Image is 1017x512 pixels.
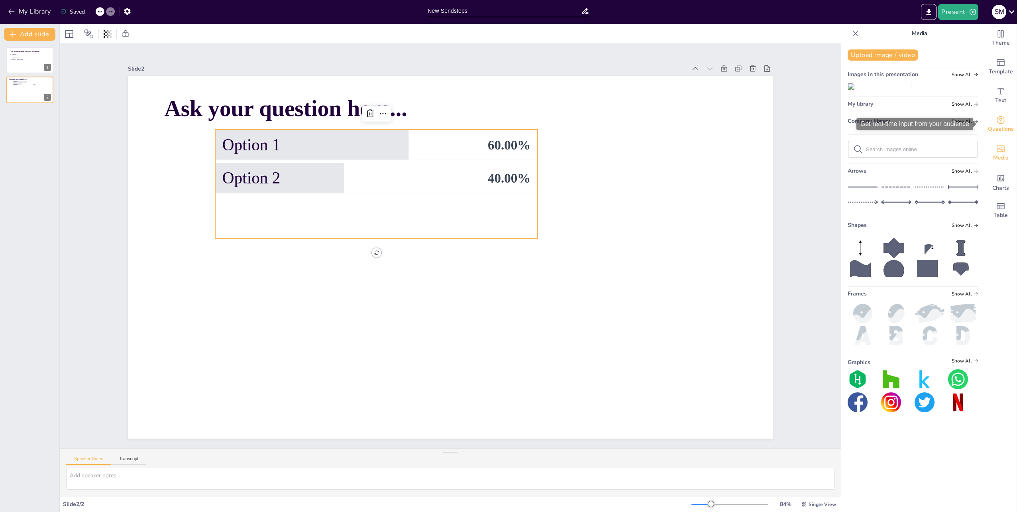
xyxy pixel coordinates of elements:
button: Present [938,4,978,20]
span: Ask your question here... [165,96,407,121]
span: Table [993,211,1008,220]
img: d.png [948,326,978,345]
div: Saved [60,8,85,16]
button: s M [992,4,1006,20]
span: Charts [992,184,1009,193]
button: Transcript [111,456,147,465]
button: My Library [6,5,54,18]
img: graphic [915,369,935,389]
div: 2 [44,94,51,101]
span: Show all [952,101,978,107]
div: 84 % [776,500,795,508]
span: trdl roosendaal [12,54,33,55]
img: graphic [881,392,901,412]
span: Single View [809,501,836,508]
span: safety controller essen [12,57,33,58]
span: Position [84,29,94,39]
div: Add a table [985,196,1017,225]
span: Wie is er in de lead voor deze calamiteit? [11,50,40,52]
span: Company library [848,117,890,125]
button: Export to PowerPoint [921,4,937,20]
div: Add ready made slides [985,53,1017,81]
div: 2 [6,77,53,103]
div: 1 [6,47,53,73]
div: Add text boxes [985,81,1017,110]
span: Text [995,96,1006,105]
span: Option 1 [222,135,481,154]
img: a.png [848,326,878,345]
span: 40.00 % [488,171,530,186]
img: oval.png [881,304,911,323]
div: Get real-time input from your audience [856,118,973,130]
span: Media [993,154,1009,162]
span: Images in this presentation [848,71,918,78]
button: Speaker Notes [66,456,111,465]
img: 3dee447e-25b6-4b01-98cb-e4cdba7c07df.svg+xml [848,83,911,90]
img: graphic [915,392,935,412]
span: Option 1 [13,81,32,83]
div: 1 [44,64,51,71]
span: Shapes [848,221,867,229]
button: Add slide [4,28,55,41]
button: Upload image / video [848,49,918,61]
span: My library [848,100,873,108]
img: paint.png [948,304,978,323]
img: graphic [948,369,968,389]
img: graphic [848,392,868,412]
div: Add images, graphics, shapes or video [985,139,1017,167]
div: s M [992,5,1006,19]
input: Insert title [428,5,581,17]
div: Get real-time input from your audience [985,110,1017,139]
span: Arrows [848,167,866,175]
span: Show all [952,291,978,297]
span: Graphics [848,358,870,366]
span: Ask your question here... [9,78,27,80]
span: Show all [952,223,978,228]
span: Theme [991,39,1010,47]
span: Show all [952,358,978,364]
div: Layout [63,28,76,40]
img: b.png [881,326,911,345]
img: graphic [848,369,868,389]
p: Media [862,24,977,43]
div: Slide 2 [128,65,687,73]
img: paint2.png [915,304,945,323]
img: graphic [881,369,901,389]
span: Show all [952,168,978,174]
div: Add charts and graphs [985,167,1017,196]
img: ball.png [848,304,878,323]
span: Questions [988,125,1014,134]
span: Option 2 [222,169,481,188]
input: Search images online [866,146,973,152]
div: Change the overall theme [985,24,1017,53]
img: c.png [915,326,945,345]
div: Slide 2 / 2 [63,500,691,508]
span: Template [989,67,1013,76]
span: Option 2 [13,83,32,85]
span: 60.00 % [488,137,530,152]
span: is afhankelijk van km melding [12,59,33,60]
span: Frames [848,290,867,297]
span: Show all [952,72,978,77]
img: graphic [948,392,968,412]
